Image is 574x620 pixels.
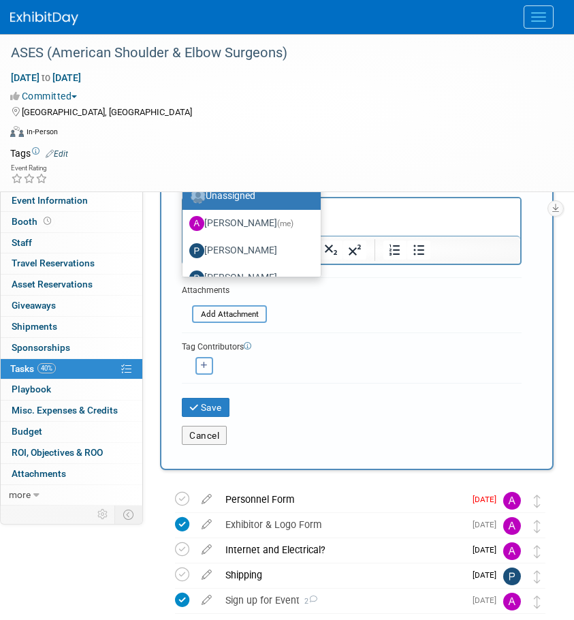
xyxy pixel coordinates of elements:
img: Allison Walsh [503,593,521,610]
img: ExhibitDay [10,12,78,25]
span: [DATE] [DATE] [10,72,82,84]
td: Personalize Event Tab Strip [91,506,115,523]
a: Giveaways [1,296,142,316]
span: to [39,72,52,83]
span: 2 [300,597,317,606]
a: more [1,485,142,506]
div: Personnel Form [219,488,464,511]
a: Playbook [1,379,142,400]
div: Sign up for Event [219,589,464,612]
span: Misc. Expenses & Credits [12,405,118,416]
a: edit [195,493,219,506]
span: Staff [12,237,32,248]
a: Sponsorships [1,338,142,358]
a: Tasks40% [1,359,142,379]
div: Shipping [219,563,464,587]
span: [DATE] [473,545,503,555]
label: [PERSON_NAME] [189,267,307,289]
iframe: Rich Text Area [183,198,520,236]
div: Attachments [182,285,267,296]
div: In-Person [26,127,58,137]
div: Exhibitor & Logo Form [219,513,464,536]
button: Save [182,398,229,417]
span: Budget [12,426,42,437]
span: 40% [37,363,56,373]
button: Bullet list [407,241,430,260]
div: Internet and Electrical? [219,538,464,561]
div: ASES (American Shoulder & Elbow Surgeons) [6,41,547,65]
span: [GEOGRAPHIC_DATA], [GEOGRAPHIC_DATA] [22,107,192,117]
span: [DATE] [473,495,503,504]
i: Move task [534,545,541,558]
a: Staff [1,233,142,253]
div: Tag Contributors [182,339,522,353]
a: Edit [46,149,68,159]
div: Event Rating [11,165,48,172]
a: ROI, Objectives & ROO [1,443,142,463]
a: Travel Reservations [1,253,142,274]
a: Misc. Expenses & Credits [1,401,142,421]
span: Tasks [10,363,56,374]
i: Move task [534,495,541,508]
span: Giveaways [12,300,56,311]
a: edit [195,544,219,556]
a: edit [195,569,219,581]
span: Event Information [12,195,88,206]
span: Booth not reserved yet [41,216,54,226]
button: Committed [10,89,82,103]
img: A.jpg [189,216,204,231]
i: Move task [534,570,541,583]
span: (me) [277,219,293,228]
label: [PERSON_NAME] [189,213,307,234]
a: Booth [1,212,142,232]
span: ROI, Objectives & ROO [12,447,103,458]
img: Allison Walsh [503,492,521,510]
i: Move task [534,520,541,533]
button: Cancel [182,426,227,445]
label: Unassigned [189,185,307,207]
span: more [9,489,31,500]
td: Toggle Event Tabs [115,506,143,523]
button: Superscript [343,241,366,260]
a: Budget [1,422,142,442]
a: Attachments [1,464,142,484]
img: Phil S [503,568,521,585]
button: Subscript [319,241,342,260]
img: P.jpg [189,243,204,258]
a: Shipments [1,317,142,337]
span: Attachments [12,468,66,479]
span: Travel Reservations [12,258,95,268]
img: Allison Walsh [503,542,521,560]
span: Sponsorships [12,342,70,353]
div: Event Format [10,124,557,144]
span: [DATE] [473,595,503,605]
button: Numbered list [383,241,406,260]
a: Asset Reservations [1,275,142,295]
img: P.jpg [189,270,204,285]
img: Format-Inperson.png [10,126,24,137]
label: [PERSON_NAME] [189,240,307,262]
img: Allison Walsh [503,517,521,535]
a: edit [195,518,219,531]
span: Shipments [12,321,57,332]
span: Asset Reservations [12,279,93,290]
i: Move task [534,595,541,608]
td: Tags [10,146,68,160]
span: [DATE] [473,570,503,580]
a: Event Information [1,191,142,211]
span: [DATE] [473,520,503,529]
span: Booth [12,216,54,227]
span: Playbook [12,384,51,394]
a: edit [195,594,219,606]
img: Unassigned-User-Icon.png [191,189,206,204]
button: Menu [524,5,554,29]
